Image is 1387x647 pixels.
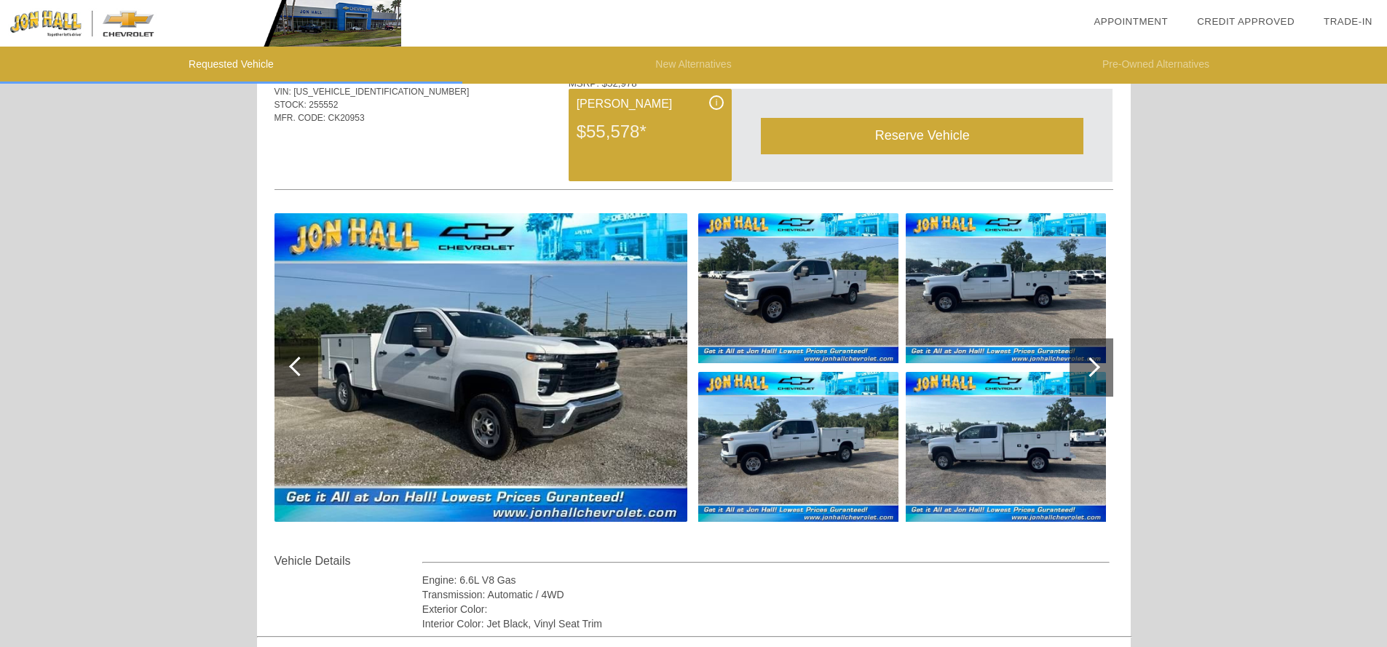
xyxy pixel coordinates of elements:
[716,98,718,108] span: i
[906,372,1106,522] img: 5.jpg
[1094,16,1168,27] a: Appointment
[422,616,1110,631] div: Interior Color: Jet Black, Vinyl Seat Trim
[1324,16,1372,27] a: Trade-In
[1197,16,1295,27] a: Credit Approved
[462,47,925,84] li: New Alternatives
[328,113,365,123] span: CK20953
[274,100,307,110] span: STOCK:
[422,587,1110,602] div: Transmission: Automatic / 4WD
[274,146,1113,170] div: Quoted on [DATE] 2:06:48 PM
[925,47,1387,84] li: Pre-Owned Alternatives
[906,213,1106,363] img: 4.jpg
[274,113,326,123] span: MFR. CODE:
[577,113,724,151] div: $55,578*
[761,118,1083,154] div: Reserve Vehicle
[274,213,687,522] img: 1.jpg
[274,552,422,570] div: Vehicle Details
[309,100,338,110] span: 255552
[422,602,1110,616] div: Exterior Color:
[422,573,1110,587] div: Engine: 6.6L V8 Gas
[698,213,898,363] img: 2.jpg
[577,95,724,113] div: [PERSON_NAME]
[698,372,898,522] img: 3.jpg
